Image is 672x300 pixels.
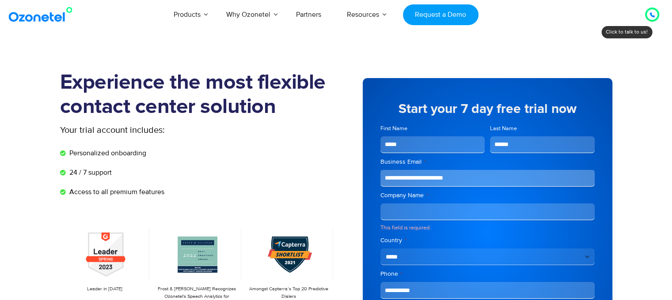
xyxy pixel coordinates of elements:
p: Leader in [DATE] [65,285,145,293]
p: Amongst Capterra’s Top 20 Predictive Dialers [248,285,329,300]
span: Personalized onboarding [67,148,146,158]
label: First Name [380,124,485,133]
label: Phone [380,270,595,278]
a: Request a Demo [403,4,478,25]
span: Access to all premium features [67,187,164,197]
h5: Start your 7 day free trial now [380,102,595,116]
label: Country [380,236,595,245]
label: Business Email [380,157,595,166]
label: Last Name [490,124,595,133]
label: Company Name [380,191,595,200]
h1: Experience the most flexible contact center solution [60,71,336,119]
p: Your trial account includes: [60,124,270,137]
span: 24 / 7 support [67,167,112,178]
div: This field is required. [380,224,595,232]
